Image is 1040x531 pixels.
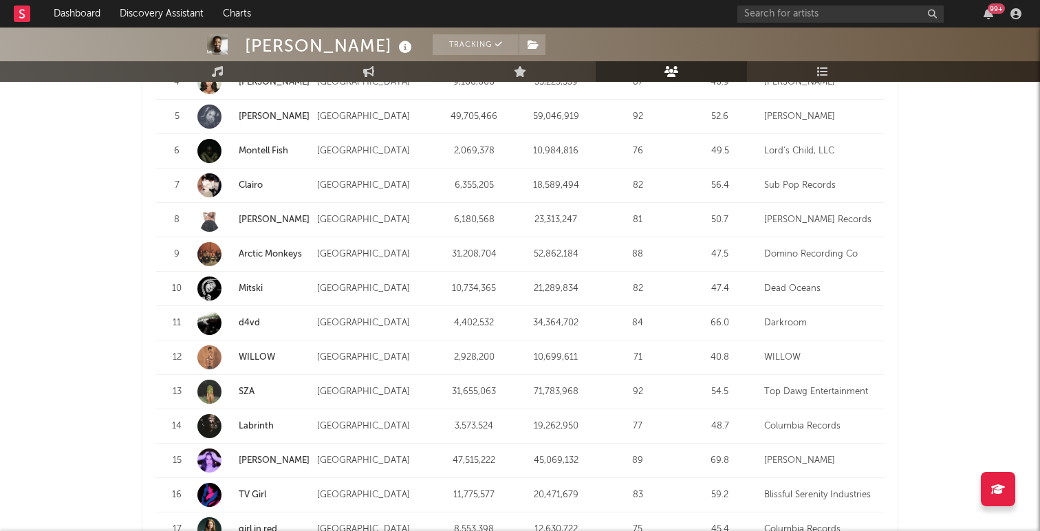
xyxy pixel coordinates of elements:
[600,488,675,502] div: 83
[163,144,191,158] div: 6
[239,147,288,155] a: Montell Fish
[433,34,519,55] button: Tracking
[682,420,757,433] div: 48.7
[163,179,191,193] div: 7
[437,351,512,365] div: 2,928,200
[600,144,675,158] div: 76
[600,76,675,89] div: 87
[764,282,877,296] div: Dead Oceans
[682,213,757,227] div: 50.7
[197,311,310,335] a: d4vd
[163,213,191,227] div: 8
[682,385,757,399] div: 54.5
[163,282,191,296] div: 10
[984,8,993,19] button: 99+
[764,420,877,433] div: Columbia Records
[317,110,430,124] div: [GEOGRAPHIC_DATA]
[317,282,430,296] div: [GEOGRAPHIC_DATA]
[764,213,877,227] div: [PERSON_NAME] Records
[317,213,430,227] div: [GEOGRAPHIC_DATA]
[163,248,191,261] div: 9
[239,456,310,465] a: [PERSON_NAME]
[437,179,512,193] div: 6,355,205
[764,144,877,158] div: Lord’s Child, LLC
[600,385,675,399] div: 92
[317,420,430,433] div: [GEOGRAPHIC_DATA]
[197,105,310,129] a: [PERSON_NAME]
[437,76,512,89] div: 9,166,606
[163,420,191,433] div: 14
[239,78,310,87] a: [PERSON_NAME]
[197,139,310,163] a: Montell Fish
[519,454,594,468] div: 45,069,132
[600,351,675,365] div: 71
[317,351,430,365] div: [GEOGRAPHIC_DATA]
[737,6,944,23] input: Search for artists
[682,351,757,365] div: 40.8
[437,282,512,296] div: 10,734,365
[600,110,675,124] div: 92
[197,448,310,473] a: [PERSON_NAME]
[682,110,757,124] div: 52.6
[682,488,757,502] div: 59.2
[519,213,594,227] div: 23,313,247
[239,181,263,190] a: Clairo
[239,422,274,431] a: Labrinth
[437,385,512,399] div: 31,655,063
[437,420,512,433] div: 3,573,524
[163,316,191,330] div: 11
[239,112,310,121] a: [PERSON_NAME]
[437,110,512,124] div: 49,705,466
[197,208,310,232] a: [PERSON_NAME]
[239,387,254,396] a: SZA
[682,454,757,468] div: 69.8
[163,76,191,89] div: 4
[519,316,594,330] div: 34,364,702
[600,282,675,296] div: 82
[317,385,430,399] div: [GEOGRAPHIC_DATA]
[682,248,757,261] div: 47.5
[197,242,310,266] a: Arctic Monkeys
[519,282,594,296] div: 21,289,834
[317,76,430,89] div: [GEOGRAPHIC_DATA]
[197,345,310,369] a: WILLOW
[519,420,594,433] div: 19,262,950
[682,144,757,158] div: 49.5
[600,248,675,261] div: 88
[239,250,302,259] a: Arctic Monkeys
[764,316,877,330] div: Darkroom
[682,179,757,193] div: 56.4
[437,316,512,330] div: 4,402,532
[600,213,675,227] div: 81
[317,488,430,502] div: [GEOGRAPHIC_DATA]
[519,248,594,261] div: 52,862,184
[600,316,675,330] div: 84
[682,76,757,89] div: 46.9
[519,488,594,502] div: 20,471,679
[764,454,877,468] div: [PERSON_NAME]
[437,144,512,158] div: 2,069,378
[764,385,877,399] div: Top Dawg Entertainment
[197,483,310,507] a: TV Girl
[764,110,877,124] div: [PERSON_NAME]
[197,277,310,301] a: Mitski
[437,248,512,261] div: 31,208,704
[519,110,594,124] div: 59,046,919
[317,248,430,261] div: [GEOGRAPHIC_DATA]
[197,380,310,404] a: SZA
[600,454,675,468] div: 89
[317,454,430,468] div: [GEOGRAPHIC_DATA]
[163,351,191,365] div: 12
[764,76,877,89] div: [PERSON_NAME]
[519,144,594,158] div: 10,984,816
[163,385,191,399] div: 13
[519,76,594,89] div: 35,223,539
[764,488,877,502] div: Blissful Serenity Industries
[682,316,757,330] div: 66.0
[437,213,512,227] div: 6,180,568
[163,110,191,124] div: 5
[317,316,430,330] div: [GEOGRAPHIC_DATA]
[239,215,310,224] a: [PERSON_NAME]
[764,248,877,261] div: Domino Recording Co
[239,490,266,499] a: TV Girl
